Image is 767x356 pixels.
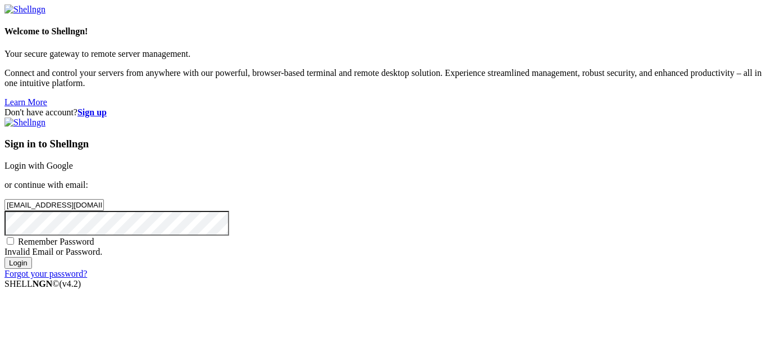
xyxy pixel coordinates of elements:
b: NGN [33,279,53,289]
span: Remember Password [18,237,94,246]
span: 4.2.0 [60,279,81,289]
span: SHELL © [4,279,81,289]
a: Login with Google [4,161,73,170]
p: or continue with email: [4,180,763,190]
input: Email address [4,199,104,211]
div: Invalid Email or Password. [4,247,763,257]
p: Your secure gateway to remote server management. [4,49,763,59]
p: Connect and control your servers from anywhere with our powerful, browser-based terminal and remo... [4,68,763,88]
a: Forgot your password? [4,269,87,278]
a: Sign up [77,107,107,117]
input: Login [4,257,32,269]
a: Learn More [4,97,47,107]
div: Don't have account? [4,107,763,118]
h4: Welcome to Shellngn! [4,26,763,37]
img: Shellngn [4,4,45,15]
h3: Sign in to Shellngn [4,138,763,150]
img: Shellngn [4,118,45,128]
input: Remember Password [7,237,14,245]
